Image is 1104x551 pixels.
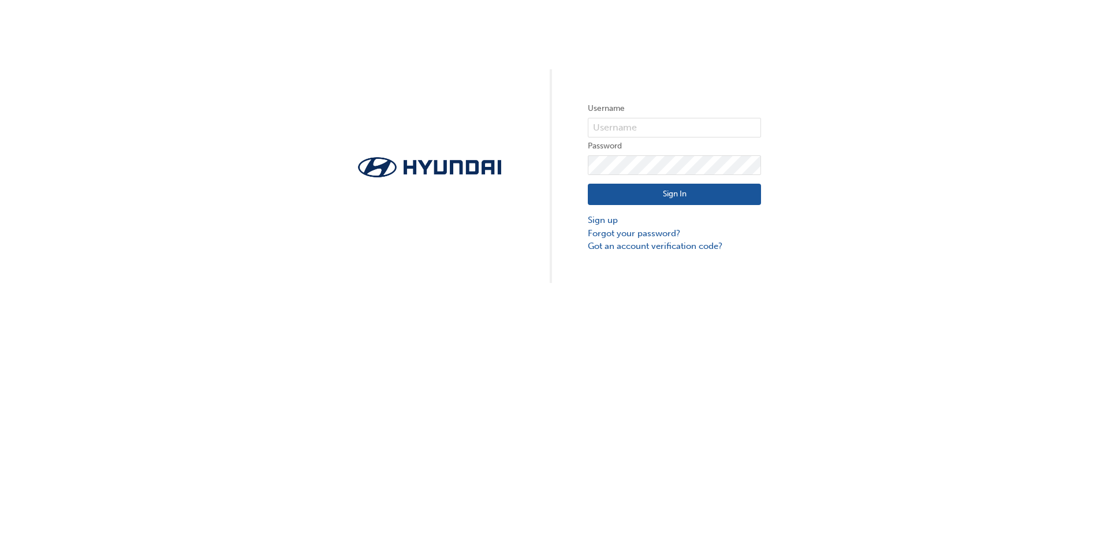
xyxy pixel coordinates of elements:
a: Got an account verification code? [588,240,761,253]
img: Trak [343,154,516,181]
label: Password [588,139,761,153]
input: Username [588,118,761,137]
a: Sign up [588,214,761,227]
label: Username [588,102,761,116]
a: Forgot your password? [588,227,761,240]
button: Sign In [588,184,761,206]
